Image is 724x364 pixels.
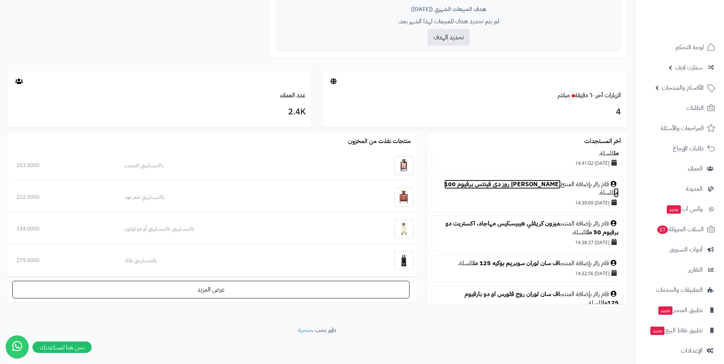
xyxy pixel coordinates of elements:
[436,158,619,168] div: [DATE] 14:41:02
[656,224,704,235] span: السلات المتروكة
[639,240,719,259] a: أدوات التسويق
[436,219,619,237] div: قام زائر بإضافة المنتج للسلة.
[12,281,410,298] a: عرض المزيد
[673,143,704,154] span: طلبات الإرجاع
[669,244,703,255] span: أدوات التسويق
[672,19,717,35] img: logo-2.png
[464,290,619,308] a: اف سان لوران روج فلورس او دو بارفيوم 125مل
[688,264,703,275] span: التقارير
[394,156,413,175] img: بالديساريني التيميت
[658,306,672,315] span: جديد
[584,138,621,145] h3: آخر المستجدات
[427,29,470,46] button: تحديد الهدف
[639,220,719,238] a: السلات المتروكة17
[639,200,719,218] a: وآتس آبجديد
[436,197,619,208] div: [DATE] 14:39:09
[639,281,719,299] a: التطبيقات والخدمات
[558,91,570,100] small: مباشر
[436,290,619,308] div: قام زائر بإضافة المنتج للسلة.
[675,62,703,73] span: سمارت لايف
[124,257,341,264] div: بالديساريني بلاك
[639,301,719,319] a: تطبيق المتجرجديد
[658,305,703,316] span: تطبيق المتجر
[16,257,107,264] div: 279.0000
[436,237,619,248] div: [DATE] 14:38:37
[639,341,719,360] a: الإعدادات
[16,162,107,169] div: 253.0000
[280,91,306,100] a: عدد العملاء
[681,345,703,356] span: الإعدادات
[661,123,704,134] span: المراجعات والأسئلة
[639,119,719,137] a: المراجعات والأسئلة
[639,261,719,279] a: التقارير
[394,251,413,270] img: بالديساريني بلاك
[436,180,619,198] div: قام زائر بإضافة المنتج للسلة.
[639,159,719,178] a: العملاء
[298,325,312,335] a: متجرة
[394,188,413,207] img: بالديساريني عنبر عود
[13,106,306,119] h3: 2.4K
[444,180,619,198] a: [PERSON_NAME] روز دي فينتس برفيوم 100 مل
[124,193,341,201] div: بالديساريني عنبر عود
[436,259,619,268] div: قام زائر بإضافة المنتج للسلة.
[650,325,703,336] span: تطبيق نقاط البيع
[394,219,413,238] img: بالديساريني بالديساريني أو دو كولون
[124,162,341,169] div: بالديساريني التيميت
[667,205,681,214] span: جديد
[16,193,107,201] div: 212.0000
[676,42,704,53] span: لوحة التحكم
[639,38,719,56] a: لوحة التحكم
[639,99,719,117] a: الطلبات
[688,163,703,174] span: العملاء
[329,106,621,119] h3: 4
[282,17,615,26] p: لم يتم تحديد هدف للمبيعات لهذا الشهر بعد.
[639,321,719,340] a: تطبيق نقاط البيعجديد
[686,103,704,113] span: الطلبات
[558,91,621,100] a: الزيارات آخر ٦٠ دقيقةمباشر
[348,138,411,145] h3: منتجات نفذت من المخزون
[686,184,703,194] span: المدونة
[662,82,704,93] span: الأقسام والمنتجات
[650,327,664,335] span: جديد
[16,225,107,233] div: 334.0000
[656,285,703,295] span: التطبيقات والخدمات
[639,180,719,198] a: المدونة
[445,219,619,237] a: ميزون كريفلي هيبيسكيس مهاجاد، اكستريت دو برفيوم 50 مل
[473,259,560,268] a: اف سان لوران سوبريم بوكيه 125 مل
[124,225,341,233] div: بالديساريني بالديساريني أو دو كولون
[657,225,668,234] span: 17
[282,5,615,13] div: هدف المبيعات الشهري ([DATE])
[639,139,719,158] a: طلبات الإرجاع
[436,268,619,279] div: [DATE] 14:32:56
[666,204,703,214] span: وآتس آب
